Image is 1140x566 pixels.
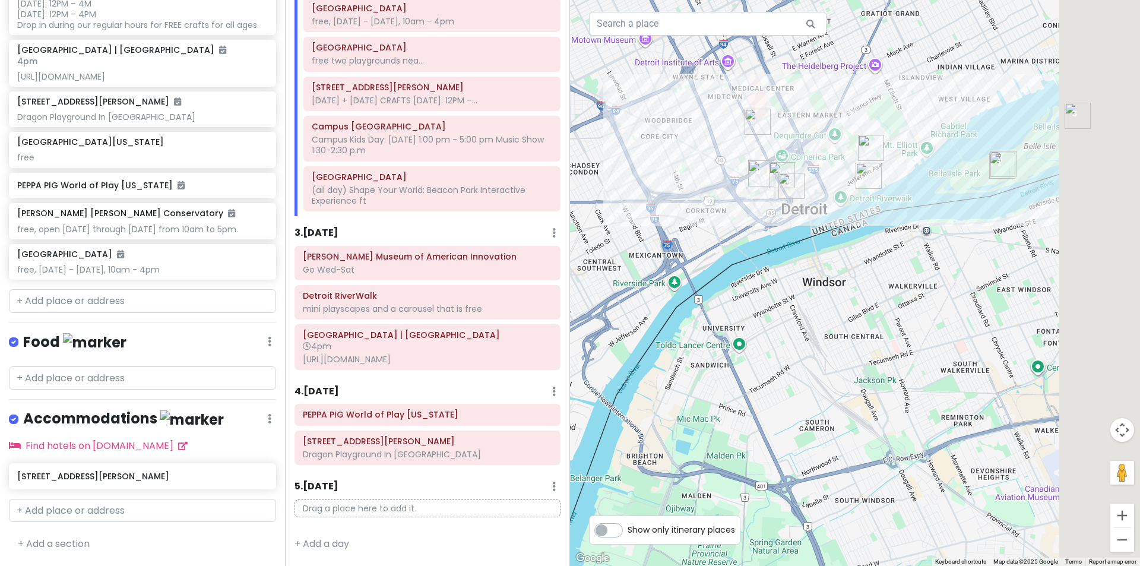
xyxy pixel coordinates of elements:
h6: PEPPA PIG World of Play [US_STATE] [17,180,267,191]
a: Open this area in Google Maps (opens a new window) [573,551,612,566]
p: Drag a place here to add it [294,499,560,518]
h6: [GEOGRAPHIC_DATA][US_STATE] [17,137,164,147]
h6: [PERSON_NAME] [PERSON_NAME] Conservatory [17,208,235,219]
a: Find hotels on [DOMAIN_NAME] [9,439,188,453]
div: Detroit RiverWalk [856,163,882,189]
i: Added to itinerary [117,250,124,258]
img: marker [160,410,224,429]
i: Added to itinerary [228,209,235,217]
div: free two playgrounds nea... [312,55,552,66]
div: Belle Isle Nature Center [1065,103,1091,129]
h4: Food [23,333,126,352]
input: + Add place or address [9,499,276,523]
img: marker [63,333,126,352]
span: Map data ©2025 Google [993,558,1058,565]
i: Added to itinerary [178,181,185,189]
div: Belle Isle Aquarium [990,151,1016,177]
div: [DATE] + [DATE] CRAFTS [DATE]: 12PM –... [312,95,552,106]
div: Go Wed-Sat [303,264,552,275]
h6: [STREET_ADDRESS][PERSON_NAME] [17,471,267,482]
div: Anna Scripps Whitcomb Conservatory [989,153,1015,179]
h6: [GEOGRAPHIC_DATA] [17,249,124,260]
h6: [STREET_ADDRESS][PERSON_NAME] [17,96,181,107]
input: Search a place [589,12,826,36]
div: (all day) Shape Your World: Beacon Park Interactive Experience ft [312,185,552,206]
i: Added to itinerary [219,46,226,54]
a: + Add a section [18,537,90,551]
span: 4pm [303,340,331,352]
a: Report a map error [1089,558,1136,565]
h6: 4805 Baldwin Rd [303,436,552,447]
span: Show only itinerary places [628,523,735,536]
div: free, [DATE] - [DATE], 10am - 4pm [312,16,552,27]
h6: Beacon Park [312,172,552,182]
div: 1413 Woodward Ave [769,162,795,188]
input: + Add place or address [9,289,276,313]
h6: 3 . [DATE] [294,227,338,239]
h6: [GEOGRAPHIC_DATA] | [GEOGRAPHIC_DATA] [17,45,226,55]
input: + Add place or address [9,366,276,390]
div: free, [DATE] - [DATE], 10am - 4pm [17,264,267,275]
h4: Accommodations [23,409,224,429]
h6: PEPPA PIG World of Play Michigan [303,409,552,420]
h6: 5 . [DATE] [294,480,338,493]
div: [URL][DOMAIN_NAME] [17,71,267,82]
button: Zoom out [1110,528,1134,552]
i: Added to itinerary [174,97,181,106]
div: [URL][DOMAIN_NAME] [303,354,552,365]
div: Campus Martius Park [778,173,805,199]
a: + Add a day [294,537,349,551]
span: 4pm [17,55,37,67]
div: mini playscapes and a carousel that is free [303,303,552,314]
button: Keyboard shortcuts [935,558,986,566]
h6: Belle Isle Nature Center [312,42,552,53]
button: Drag Pegman onto the map to open Street View [1110,461,1134,485]
div: 3150 Woodward Ave [745,109,771,135]
div: Campus Kids Day: [DATE] 1:00 pm - 5:00 pm Music Show 1:30-2:30 p.m [312,134,552,156]
div: Dragon Playground In [GEOGRAPHIC_DATA] [303,449,552,460]
h6: Detroit RiverWalk [303,290,552,301]
img: Google [573,551,612,566]
h6: Elmwood Park | Detroit Public Library [303,330,552,340]
a: Terms (opens in new tab) [1065,558,1082,565]
h6: Belle Isle Aquarium [312,3,552,14]
div: Dragon Playground In [GEOGRAPHIC_DATA] [17,112,267,122]
div: Beacon Park [748,160,774,186]
h6: 1413 Woodward Ave [312,82,552,93]
h6: 4 . [DATE] [294,385,339,398]
button: Map camera controls [1110,418,1134,442]
div: free, open [DATE] through [DATE] from 10am to 5pm. [17,224,267,235]
h6: Henry Ford Museum of American Innovation [303,251,552,262]
button: Zoom in [1110,504,1134,527]
div: free [17,152,267,163]
div: Elmwood Park | Detroit Public Library [858,135,884,161]
h6: Campus Martius Park [312,121,552,132]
